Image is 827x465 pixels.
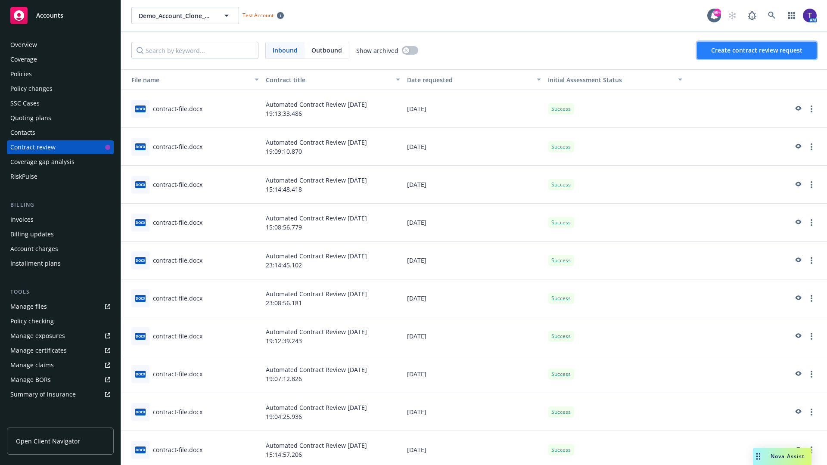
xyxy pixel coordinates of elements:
[10,387,76,401] div: Summary of insurance
[7,257,114,270] a: Installment plans
[7,373,114,387] a: Manage BORs
[262,355,404,393] div: Automated Contract Review [DATE] 19:07:12.826
[153,104,202,113] div: contract-file.docx
[548,76,622,84] span: Initial Assessment Status
[7,344,114,357] a: Manage certificates
[311,46,342,55] span: Outbound
[124,75,249,84] div: File name
[135,409,146,415] span: docx
[404,355,545,393] div: [DATE]
[153,369,202,378] div: contract-file.docx
[806,369,817,379] a: more
[783,7,800,24] a: Switch app
[262,128,404,166] div: Automated Contract Review [DATE] 19:09:10.870
[407,75,532,84] div: Date requested
[793,180,803,190] a: preview
[711,46,802,54] span: Create contract review request
[7,140,114,154] a: Contract review
[806,407,817,417] a: more
[10,155,75,169] div: Coverage gap analysis
[404,393,545,431] div: [DATE]
[551,446,571,454] span: Success
[7,201,114,209] div: Billing
[404,317,545,355] div: [DATE]
[153,256,202,265] div: contract-file.docx
[7,242,114,256] a: Account charges
[7,300,114,313] a: Manage files
[135,446,146,453] span: docx
[806,255,817,266] a: more
[404,166,545,204] div: [DATE]
[7,358,114,372] a: Manage claims
[262,204,404,242] div: Automated Contract Review [DATE] 15:08:56.779
[7,213,114,226] a: Invoices
[135,333,146,339] span: docx
[404,204,545,242] div: [DATE]
[7,126,114,139] a: Contacts
[153,218,202,227] div: contract-file.docx
[7,82,114,96] a: Policy changes
[153,180,202,189] div: contract-file.docx
[135,181,146,188] span: docx
[793,407,803,417] a: preview
[806,104,817,114] a: more
[806,331,817,341] a: more
[10,53,37,66] div: Coverage
[793,142,803,152] a: preview
[7,38,114,52] a: Overview
[753,448,811,465] button: Nova Assist
[724,7,741,24] a: Start snowing
[771,453,805,460] span: Nova Assist
[262,69,404,90] button: Contract title
[548,75,673,84] div: Toggle SortBy
[305,42,349,59] span: Outbound
[7,329,114,343] a: Manage exposures
[10,344,67,357] div: Manage certificates
[153,332,202,341] div: contract-file.docx
[806,217,817,228] a: more
[262,242,404,279] div: Automated Contract Review [DATE] 23:14:45.102
[404,279,545,317] div: [DATE]
[793,104,803,114] a: preview
[7,227,114,241] a: Billing updates
[36,12,63,19] span: Accounts
[793,369,803,379] a: preview
[10,300,47,313] div: Manage files
[10,373,51,387] div: Manage BORs
[404,128,545,166] div: [DATE]
[713,9,721,16] div: 99+
[262,279,404,317] div: Automated Contract Review [DATE] 23:08:56.181
[273,46,298,55] span: Inbound
[153,445,202,454] div: contract-file.docx
[7,418,114,427] div: Analytics hub
[404,69,545,90] button: Date requested
[806,180,817,190] a: more
[262,317,404,355] div: Automated Contract Review [DATE] 19:12:39.243
[10,140,56,154] div: Contract review
[10,38,37,52] div: Overview
[262,393,404,431] div: Automated Contract Review [DATE] 19:04:25.936
[7,53,114,66] a: Coverage
[153,294,202,303] div: contract-file.docx
[7,314,114,328] a: Policy checking
[153,407,202,416] div: contract-file.docx
[135,371,146,377] span: docx
[551,143,571,151] span: Success
[404,242,545,279] div: [DATE]
[793,255,803,266] a: preview
[10,358,54,372] div: Manage claims
[7,111,114,125] a: Quoting plans
[7,288,114,296] div: Tools
[753,448,764,465] div: Drag to move
[10,126,35,139] div: Contacts
[135,105,146,112] span: docx
[131,42,258,59] input: Search by keyword...
[10,213,34,226] div: Invoices
[266,75,391,84] div: Contract title
[135,219,146,226] span: docx
[7,155,114,169] a: Coverage gap analysis
[806,293,817,304] a: more
[135,295,146,301] span: docx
